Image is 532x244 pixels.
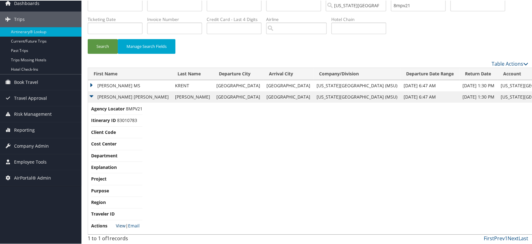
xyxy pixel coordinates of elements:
[14,106,52,121] span: Risk Management
[91,152,117,159] span: Department
[88,38,118,53] button: Search
[126,105,142,111] span: 8MPV21
[492,60,528,67] a: Table Actions
[14,90,47,105] span: Travel Approval
[88,67,172,79] th: First Name: activate to sort column ascending
[494,234,505,241] a: Prev
[91,128,116,135] span: Client Code
[88,16,147,22] label: Ticketing Date
[14,170,51,185] span: AirPortal® Admin
[172,79,213,91] td: KRENT
[263,79,313,91] td: [GEOGRAPHIC_DATA]
[213,91,263,102] td: [GEOGRAPHIC_DATA]
[107,234,110,241] span: 1
[313,79,400,91] td: [US_STATE][GEOGRAPHIC_DATA] (MSU)
[14,11,25,27] span: Trips
[519,234,528,241] a: Last
[88,79,172,91] td: [PERSON_NAME] MS
[116,222,140,228] span: |
[14,154,47,169] span: Employee Tools
[484,234,494,241] a: First
[263,67,313,79] th: Arrival City: activate to sort column ascending
[266,16,331,22] label: Airline
[91,140,116,147] span: Cost Center
[91,198,115,205] span: Region
[118,38,175,53] button: Manage Search Fields
[91,210,115,217] span: Traveler ID
[172,91,213,102] td: [PERSON_NAME]
[147,16,207,22] label: Invoice Number
[91,222,115,229] span: Actions
[91,105,125,112] span: Agency Locator
[14,122,35,137] span: Reporting
[14,74,38,89] span: Book Travel
[91,187,115,194] span: Purpose
[213,67,263,79] th: Departure City: activate to sort column ascending
[459,79,498,91] td: [DATE] 1:30 PM
[91,116,116,123] span: Itinerary ID
[400,79,459,91] td: [DATE] 6:47 AM
[400,67,459,79] th: Departure Date Range: activate to sort column descending
[91,163,117,170] span: Explanation
[207,16,266,22] label: Credit Card - Last 4 Digits
[508,234,519,241] a: Next
[313,67,400,79] th: Company/Division
[313,91,400,102] td: [US_STATE][GEOGRAPHIC_DATA] (MSU)
[117,117,137,123] span: 83010783
[91,175,115,182] span: Project
[263,91,313,102] td: [GEOGRAPHIC_DATA]
[128,222,140,228] a: Email
[331,16,391,22] label: Hotel Chain
[400,91,459,102] td: [DATE] 6:47 AM
[172,67,213,79] th: Last Name: activate to sort column ascending
[116,222,126,228] a: View
[213,79,263,91] td: [GEOGRAPHIC_DATA]
[505,234,508,241] a: 1
[459,67,498,79] th: Return Date: activate to sort column ascending
[14,138,49,153] span: Company Admin
[459,91,498,102] td: [DATE] 1:30 PM
[88,91,172,102] td: [PERSON_NAME] [PERSON_NAME]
